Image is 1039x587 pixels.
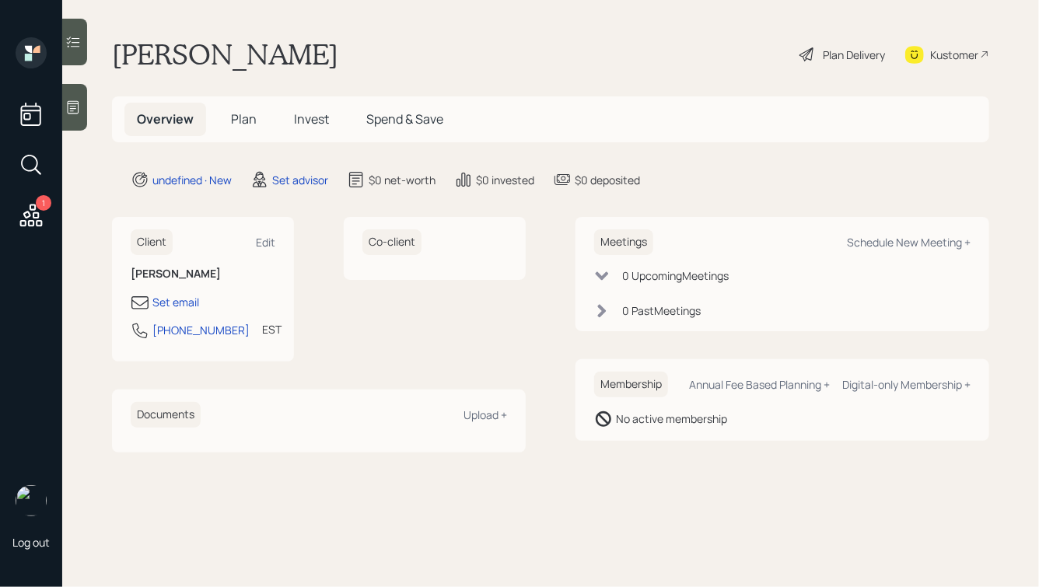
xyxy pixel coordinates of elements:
[362,229,422,255] h6: Co-client
[594,229,653,255] h6: Meetings
[16,485,47,516] img: hunter_neumayer.jpg
[823,47,885,63] div: Plan Delivery
[842,377,971,392] div: Digital-only Membership +
[930,47,978,63] div: Kustomer
[131,229,173,255] h6: Client
[152,294,199,310] div: Set email
[369,172,436,188] div: $0 net-worth
[137,110,194,128] span: Overview
[847,235,971,250] div: Schedule New Meeting +
[689,377,830,392] div: Annual Fee Based Planning +
[622,267,729,284] div: 0 Upcoming Meeting s
[464,407,507,422] div: Upload +
[272,172,328,188] div: Set advisor
[36,195,51,211] div: 1
[262,321,282,337] div: EST
[131,267,275,281] h6: [PERSON_NAME]
[616,411,727,427] div: No active membership
[231,110,257,128] span: Plan
[152,172,232,188] div: undefined · New
[366,110,443,128] span: Spend & Save
[594,372,668,397] h6: Membership
[476,172,534,188] div: $0 invested
[575,172,640,188] div: $0 deposited
[622,302,701,319] div: 0 Past Meeting s
[12,535,50,550] div: Log out
[152,322,250,338] div: [PHONE_NUMBER]
[131,402,201,428] h6: Documents
[256,235,275,250] div: Edit
[294,110,329,128] span: Invest
[112,37,338,72] h1: [PERSON_NAME]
